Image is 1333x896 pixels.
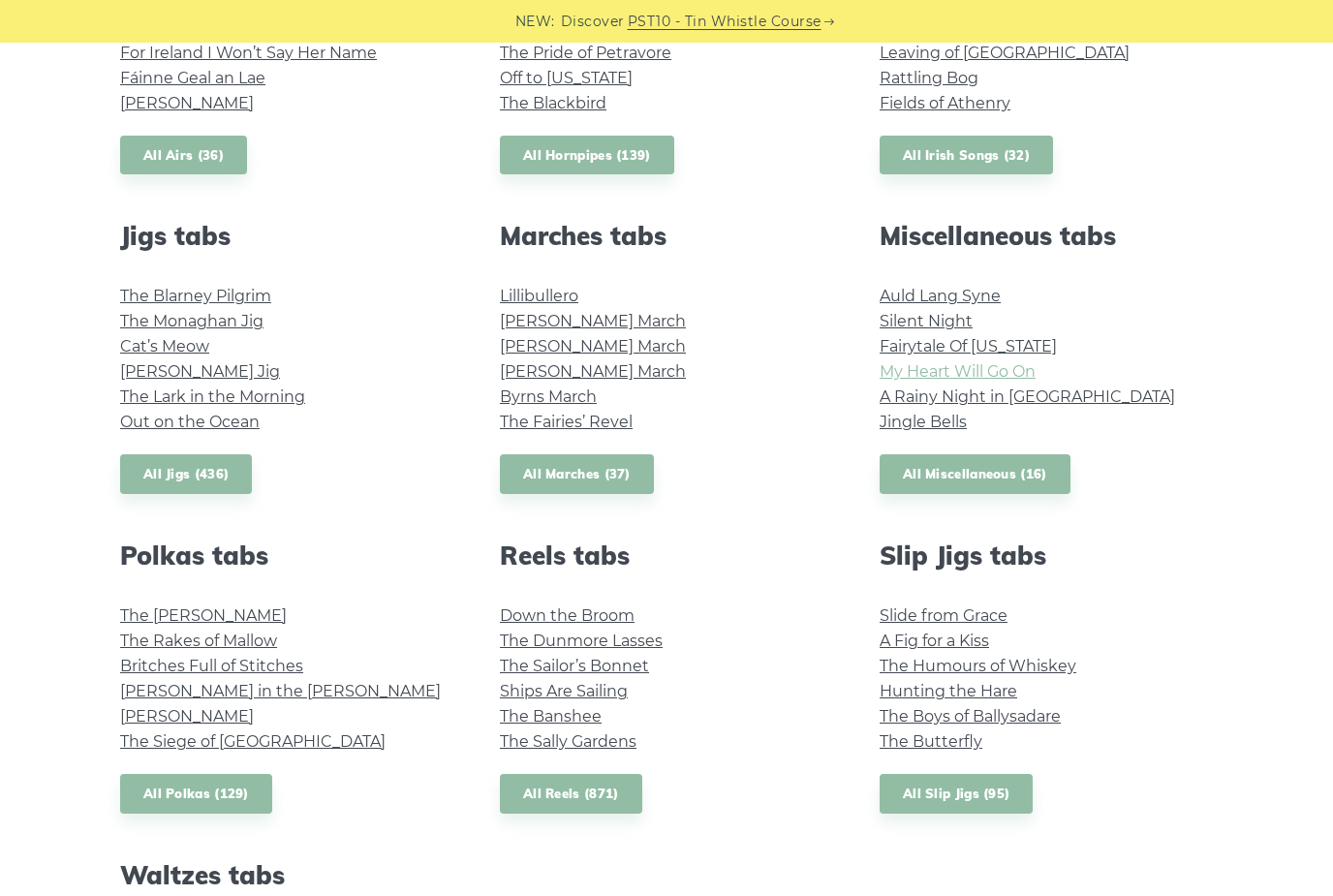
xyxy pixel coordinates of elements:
[120,221,453,251] h2: Jigs tabs
[880,707,1061,726] a: The Boys of Ballysadare
[500,387,597,406] a: Byrns March
[880,454,1070,494] a: All Miscellaneous (16)
[880,387,1175,406] a: A Rainy Night in [GEOGRAPHIC_DATA]
[120,413,260,431] a: Out on the Ocean
[120,682,441,700] a: [PERSON_NAME] in the [PERSON_NAME]
[120,541,453,571] h2: Polkas tabs
[500,682,628,700] a: Ships Are Sailing
[120,732,386,751] a: The Siege of [GEOGRAPHIC_DATA]
[880,606,1007,625] a: Slide from Grace
[500,337,686,355] a: [PERSON_NAME] March
[500,606,635,625] a: Down the Broom
[880,774,1033,814] a: All Slip Jigs (95)
[500,94,606,112] a: The Blackbird
[120,632,277,650] a: The Rakes of Mallow
[120,44,377,62] a: For Ireland I Won’t Say Her Name
[880,682,1017,700] a: Hunting the Hare
[880,221,1213,251] h2: Miscellaneous tabs
[120,136,247,175] a: All Airs (36)
[880,337,1057,355] a: Fairytale Of [US_STATE]
[500,221,833,251] h2: Marches tabs
[880,413,967,431] a: Jingle Bells
[500,312,686,330] a: [PERSON_NAME] March
[120,69,265,87] a: Fáinne Geal an Lae
[500,774,642,814] a: All Reels (871)
[500,362,686,381] a: [PERSON_NAME] March
[500,707,602,726] a: The Banshee
[880,657,1076,675] a: The Humours of Whiskey
[120,337,209,355] a: Cat’s Meow
[880,136,1053,175] a: All Irish Songs (32)
[120,387,305,406] a: The Lark in the Morning
[120,312,263,330] a: The Monaghan Jig
[880,362,1036,381] a: My Heart Will Go On
[561,11,625,33] span: Discover
[120,774,272,814] a: All Polkas (129)
[500,632,663,650] a: The Dunmore Lasses
[628,11,821,33] a: PST10 - Tin Whistle Course
[500,454,654,494] a: All Marches (37)
[880,312,973,330] a: Silent Night
[500,287,578,305] a: Lillibullero
[500,732,636,751] a: The Sally Gardens
[880,69,978,87] a: Rattling Bog
[880,287,1001,305] a: Auld Lang Syne
[500,69,633,87] a: Off to [US_STATE]
[515,11,555,33] span: NEW:
[120,287,271,305] a: The Blarney Pilgrim
[880,732,982,751] a: The Butterfly
[120,707,254,726] a: [PERSON_NAME]
[120,606,287,625] a: The [PERSON_NAME]
[120,860,453,890] h2: Waltzes tabs
[120,454,252,494] a: All Jigs (436)
[120,362,280,381] a: [PERSON_NAME] Jig
[500,136,674,175] a: All Hornpipes (139)
[500,413,633,431] a: The Fairies’ Revel
[500,44,671,62] a: The Pride of Petravore
[880,541,1213,571] h2: Slip Jigs tabs
[500,541,833,571] h2: Reels tabs
[500,657,649,675] a: The Sailor’s Bonnet
[880,632,989,650] a: A Fig for a Kiss
[120,94,254,112] a: [PERSON_NAME]
[880,94,1010,112] a: Fields of Athenry
[120,657,303,675] a: Britches Full of Stitches
[880,44,1130,62] a: Leaving of [GEOGRAPHIC_DATA]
